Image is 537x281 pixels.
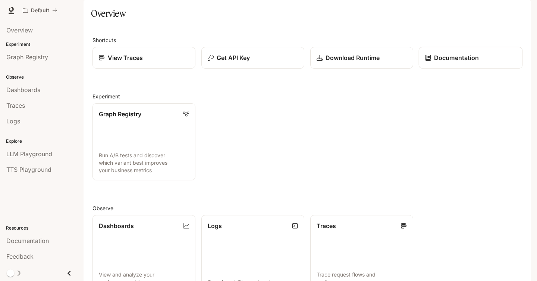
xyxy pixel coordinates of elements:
[99,221,134,230] p: Dashboards
[92,47,195,69] a: View Traces
[317,221,336,230] p: Traces
[31,7,49,14] p: Default
[201,47,304,69] button: Get API Key
[92,204,522,212] h2: Observe
[419,47,523,69] a: Documentation
[326,53,380,62] p: Download Runtime
[99,110,141,119] p: Graph Registry
[91,6,126,21] h1: Overview
[208,221,222,230] p: Logs
[99,152,189,174] p: Run A/B tests and discover which variant best improves your business metrics
[217,53,250,62] p: Get API Key
[92,103,195,180] a: Graph RegistryRun A/B tests and discover which variant best improves your business metrics
[19,3,61,18] button: All workspaces
[310,47,413,69] a: Download Runtime
[108,53,143,62] p: View Traces
[92,36,522,44] h2: Shortcuts
[92,92,522,100] h2: Experiment
[434,53,479,62] p: Documentation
